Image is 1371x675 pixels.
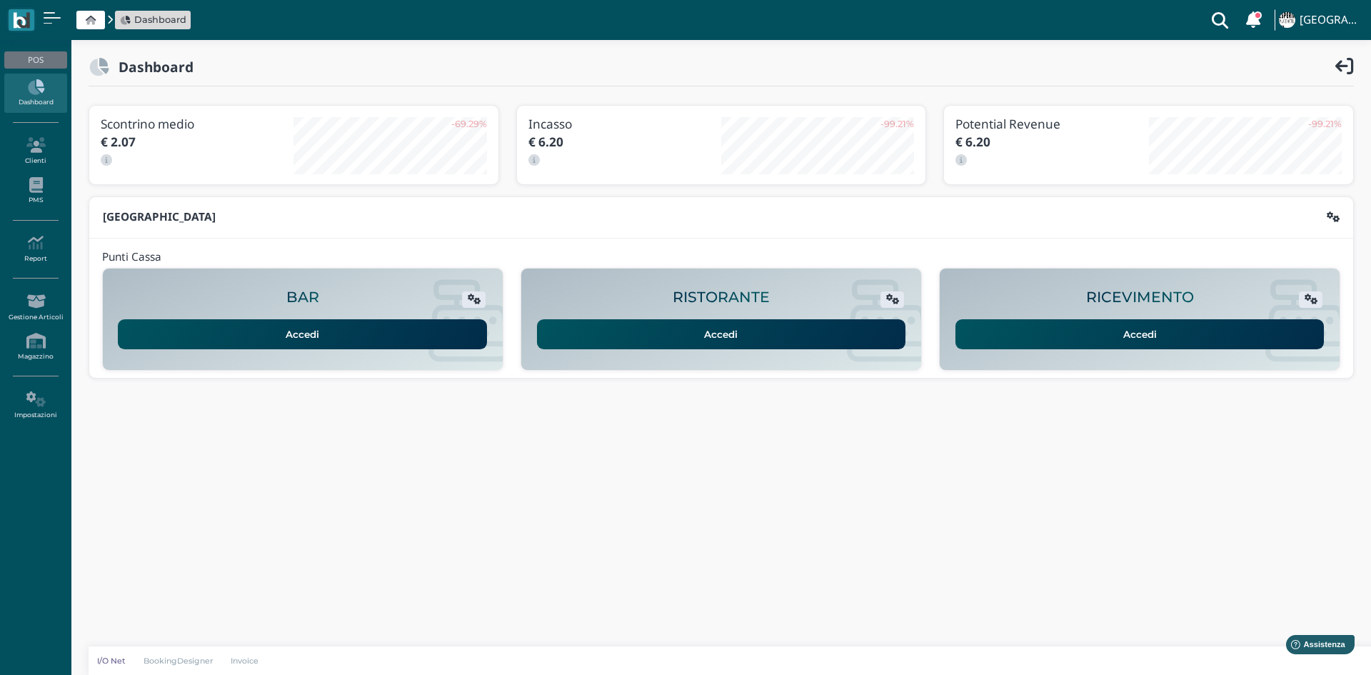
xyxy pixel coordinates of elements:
[4,386,66,425] a: Impostazioni
[102,251,161,264] h4: Punti Cassa
[109,59,194,74] h2: Dashboard
[286,289,319,306] h2: BAR
[673,289,770,306] h2: RISTORANTE
[1086,289,1194,306] h2: RICEVIMENTO
[4,51,66,69] div: POS
[955,319,1325,349] a: Accedi
[537,319,906,349] a: Accedi
[1277,3,1362,37] a: ... [GEOGRAPHIC_DATA]
[1270,631,1359,663] iframe: Help widget launcher
[118,319,487,349] a: Accedi
[42,11,94,22] span: Assistenza
[101,117,293,131] h3: Scontrino medio
[4,288,66,327] a: Gestione Articoli
[4,327,66,366] a: Magazzino
[134,13,186,26] span: Dashboard
[4,229,66,269] a: Report
[4,131,66,171] a: Clienti
[528,117,721,131] h3: Incasso
[955,134,990,150] b: € 6.20
[1300,14,1362,26] h4: [GEOGRAPHIC_DATA]
[101,134,136,150] b: € 2.07
[120,13,186,26] a: Dashboard
[13,12,29,29] img: logo
[955,117,1148,131] h3: Potential Revenue
[528,134,563,150] b: € 6.20
[1279,12,1295,28] img: ...
[4,171,66,211] a: PMS
[103,209,216,224] b: [GEOGRAPHIC_DATA]
[4,74,66,113] a: Dashboard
